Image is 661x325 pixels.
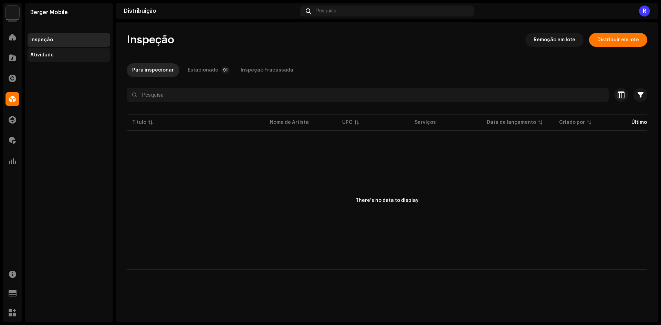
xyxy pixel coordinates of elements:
[6,6,19,19] img: 70c0b94c-19e5-4c8c-a028-e13e35533bab
[30,37,53,43] div: Inspeção
[241,63,293,77] div: Inspeção Fracassada
[124,8,297,14] div: Distribuição
[127,33,174,47] span: Inspeção
[188,63,218,77] div: Estacionado
[28,33,110,47] re-m-nav-item: Inspeção
[597,33,639,47] span: Distribuir em lote
[534,33,575,47] span: Remoção em lote
[589,33,647,47] button: Distribuir em lote
[28,48,110,62] re-m-nav-item: Atividade
[356,197,419,204] div: There's no data to display
[221,66,230,74] p-badge: 91
[30,52,54,58] div: Atividade
[316,8,336,14] span: Pesquisa
[127,88,609,102] input: Pesquisa
[132,63,174,77] div: Para inspecionar
[525,33,584,47] button: Remoção em lote
[639,6,650,17] div: R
